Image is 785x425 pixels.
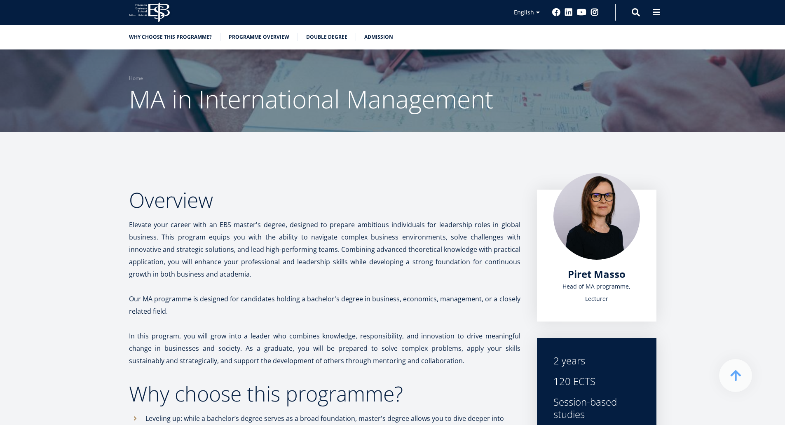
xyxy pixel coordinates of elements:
img: Piret Masso [553,173,640,260]
div: 2 years [553,355,640,367]
a: Piret Masso [568,268,626,280]
a: Instagram [591,8,599,16]
a: Linkedin [565,8,573,16]
a: Admission [364,33,393,41]
div: Head of MA programme, Lecturer [553,280,640,305]
span: Elevate your career with an EBS master's degree, designed to prepare ambitious individuals for le... [129,220,520,279]
div: 120 ECTS [553,375,640,387]
div: Session-based studies [553,396,640,420]
span: MA in International Management [129,82,493,116]
a: Double Degree [306,33,347,41]
p: Our MA programme is designed for candidates holding a bachelor's degree in business, economics, m... [129,293,520,317]
a: Facebook [552,8,560,16]
p: In this program, you will grow into a leader who combines knowledge, responsibility, and innovati... [129,330,520,367]
a: Youtube [577,8,586,16]
a: Programme overview [229,33,289,41]
h2: Why choose this programme? [129,383,520,404]
span: Piret Masso [568,267,626,281]
a: Why choose this programme? [129,33,212,41]
h2: Overview [129,190,520,210]
a: Home [129,74,143,82]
